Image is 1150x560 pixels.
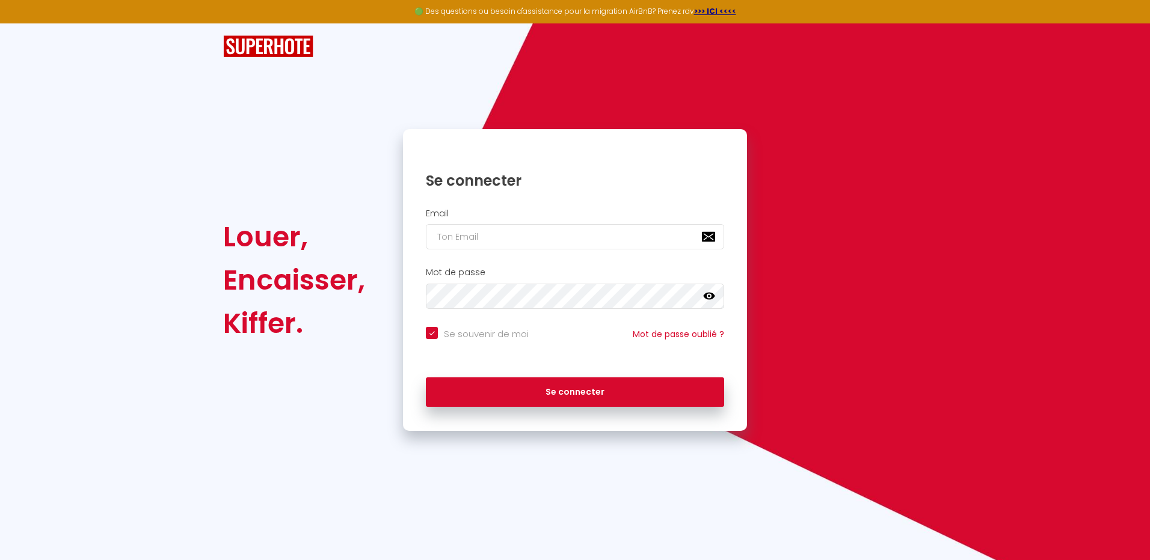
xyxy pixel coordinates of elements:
[426,224,724,249] input: Ton Email
[426,171,724,190] h1: Se connecter
[633,328,724,340] a: Mot de passe oublié ?
[426,377,724,407] button: Se connecter
[223,215,365,258] div: Louer,
[223,302,365,345] div: Kiffer.
[223,35,313,58] img: SuperHote logo
[426,267,724,278] h2: Mot de passe
[694,6,736,16] a: >>> ICI <<<<
[426,208,724,219] h2: Email
[223,258,365,302] div: Encaisser,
